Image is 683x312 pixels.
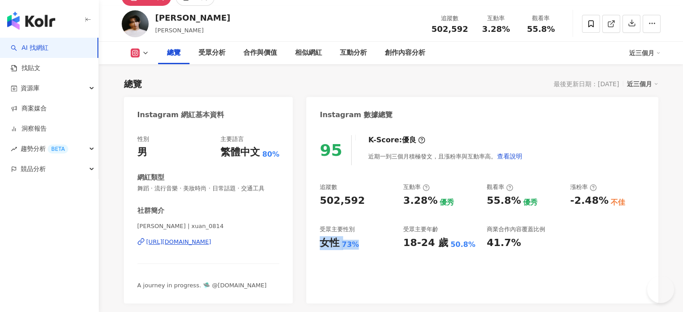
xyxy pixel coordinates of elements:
[340,48,367,58] div: 互動分析
[11,64,40,73] a: 找貼文
[402,135,416,145] div: 優良
[487,194,521,208] div: 55.8%
[21,159,46,179] span: 競品分析
[48,145,68,154] div: BETA
[220,145,260,159] div: 繁體中文
[497,153,522,160] span: 查看說明
[155,27,204,34] span: [PERSON_NAME]
[440,198,454,207] div: 優秀
[432,14,468,23] div: 追蹤數
[295,48,322,58] div: 相似網紅
[137,206,164,215] div: 社群簡介
[524,14,558,23] div: 觀看率
[220,135,244,143] div: 主要語言
[137,110,225,120] div: Instagram 網紅基本資料
[527,25,555,34] span: 55.8%
[611,198,625,207] div: 不佳
[487,236,521,250] div: 41.7%
[11,124,47,133] a: 洞察報告
[385,48,425,58] div: 創作內容分析
[554,80,619,88] div: 最後更新日期：[DATE]
[487,183,513,191] div: 觀看率
[11,104,47,113] a: 商案媒合
[137,222,280,230] span: [PERSON_NAME] | xuan_0814
[320,225,355,233] div: 受眾主要性別
[11,146,17,152] span: rise
[497,147,523,165] button: 查看說明
[403,194,437,208] div: 3.28%
[320,141,342,159] div: 95
[450,240,476,250] div: 50.8%
[262,149,279,159] span: 80%
[320,236,339,250] div: 女性
[647,276,674,303] iframe: Help Scout Beacon - Open
[11,44,48,53] a: searchAI 找網紅
[146,238,212,246] div: [URL][DOMAIN_NAME]
[570,183,597,191] div: 漲粉率
[137,185,280,193] span: 舞蹈 · 流行音樂 · 美妝時尚 · 日常話題 · 交通工具
[479,14,513,23] div: 互動率
[320,183,337,191] div: 追蹤數
[627,78,658,90] div: 近三個月
[122,10,149,37] img: KOL Avatar
[167,48,181,58] div: 總覽
[403,236,448,250] div: 18-24 歲
[137,173,164,182] div: 網紅類型
[523,198,538,207] div: 優秀
[7,12,55,30] img: logo
[487,225,545,233] div: 商業合作內容覆蓋比例
[137,238,280,246] a: [URL][DOMAIN_NAME]
[482,25,510,34] span: 3.28%
[137,135,149,143] div: 性別
[137,282,267,289] span: A journey in progress. 🛸 @[DOMAIN_NAME]
[320,110,392,120] div: Instagram 數據總覽
[21,139,68,159] span: 趨勢分析
[629,46,661,60] div: 近三個月
[320,194,365,208] div: 502,592
[124,78,142,90] div: 總覽
[21,78,40,98] span: 資源庫
[432,24,468,34] span: 502,592
[243,48,277,58] div: 合作與價值
[198,48,225,58] div: 受眾分析
[368,147,523,165] div: 近期一到三個月積極發文，且漲粉率與互動率高。
[137,145,147,159] div: 男
[368,135,425,145] div: K-Score :
[342,240,359,250] div: 73%
[403,183,430,191] div: 互動率
[570,194,608,208] div: -2.48%
[155,12,230,23] div: [PERSON_NAME]
[403,225,438,233] div: 受眾主要年齡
